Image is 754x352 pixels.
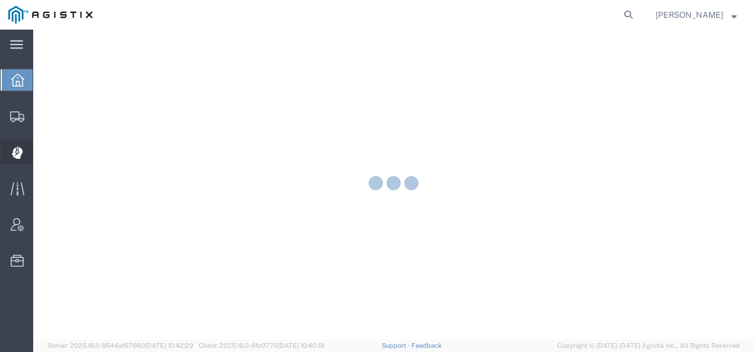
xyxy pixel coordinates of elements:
span: Copyright © [DATE]-[DATE] Agistix Inc., All Rights Reserved [557,341,740,351]
img: logo [8,6,92,24]
span: [DATE] 10:42:29 [145,342,193,349]
a: Feedback [411,342,442,349]
span: Client: 2025.16.0-8fc0770 [199,342,324,349]
span: Jessica Carr [656,8,723,21]
a: Support [382,342,411,349]
button: [PERSON_NAME] [655,8,737,22]
span: Server: 2025.16.0-9544af67660 [47,342,193,349]
span: [DATE] 10:40:19 [278,342,324,349]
